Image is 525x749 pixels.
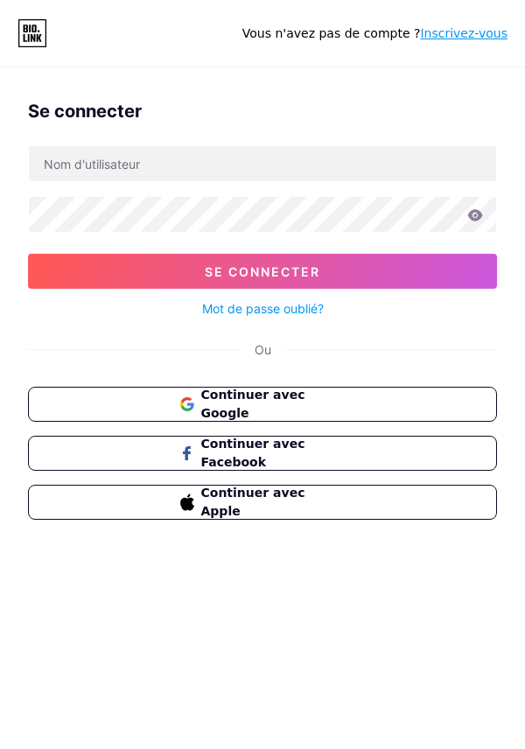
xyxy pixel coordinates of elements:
button: Se connecter [28,254,497,289]
a: Mot de passe oublié? [202,299,324,318]
font: Mot de passe oublié? [202,301,324,316]
button: Continuer avec Facebook [28,436,497,471]
button: Continuer avec Apple [28,485,497,520]
font: Continuer avec Facebook [201,437,305,469]
font: Se connecter [205,264,320,279]
font: Continuer avec Google [201,388,305,420]
font: Vous n'avez pas de compte ? [242,26,421,40]
button: Continuer avec Google [28,387,497,422]
input: Nom d'utilisateur [29,146,496,181]
a: Inscrivez-vous [420,26,507,40]
font: Se connecter [28,101,142,122]
font: Continuer avec Apple [201,486,305,518]
font: Ou [255,342,271,357]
